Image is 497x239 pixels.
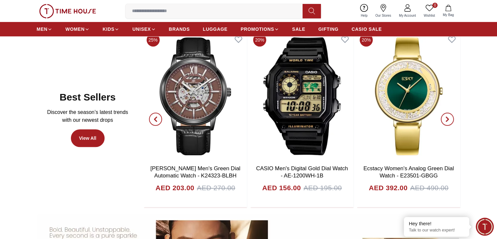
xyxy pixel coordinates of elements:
img: Kenneth Scott Men's Green Dial Automatic Watch - K24323-BLBH [144,31,247,162]
img: ... [39,4,96,18]
a: CASIO Men's Digital Gold Dial Watch - AE-1200WH-1B [256,165,348,179]
a: CASIO SALE [352,23,382,35]
p: Talk to our watch expert! [409,228,464,233]
span: Wishlist [421,13,438,18]
a: MEN [37,23,52,35]
span: 20% [360,33,373,46]
span: My Account [396,13,419,18]
h4: AED 203.00 [156,183,194,193]
span: SALE [292,26,305,32]
div: Hey there! [409,220,464,227]
span: KIDS [103,26,114,32]
span: MEN [37,26,47,32]
a: GIFTING [318,23,339,35]
img: Ecstacy Women's Analog Green Dial Watch - E23501-GBGG [357,31,460,162]
img: CASIO Men's Digital Gold Dial Watch - AE-1200WH-1B [251,31,354,162]
a: Our Stores [372,3,395,19]
span: 20% [253,33,266,46]
span: LUGGAGE [203,26,228,32]
a: [PERSON_NAME] Men's Green Dial Automatic Watch - K24323-BLBH [150,165,240,179]
span: AED 195.00 [304,183,342,193]
span: Our Stores [373,13,394,18]
a: 0Wishlist [420,3,439,19]
a: View All [71,129,105,147]
a: KIDS [103,23,119,35]
button: My Bag [439,3,458,19]
span: WOMEN [65,26,85,32]
span: Help [358,13,370,18]
div: Chat Widget [476,218,494,236]
p: Discover the season’s latest trends with our newest drops [42,108,133,124]
a: PROMOTIONS [240,23,279,35]
h4: AED 156.00 [262,183,301,193]
span: GIFTING [318,26,339,32]
span: BRANDS [169,26,190,32]
a: SALE [292,23,305,35]
span: AED 270.00 [197,183,235,193]
span: My Bag [440,12,456,17]
a: Ecstacy Women's Analog Green Dial Watch - E23501-GBGG [363,165,454,179]
span: AED 490.00 [410,183,448,193]
a: Help [357,3,372,19]
a: BRANDS [169,23,190,35]
h2: Best Sellers [59,91,116,103]
span: UNISEX [132,26,151,32]
a: WOMEN [65,23,90,35]
span: 0 [432,3,438,8]
span: PROMOTIONS [240,26,274,32]
h4: AED 392.00 [369,183,407,193]
a: UNISEX [132,23,156,35]
a: LUGGAGE [203,23,228,35]
span: CASIO SALE [352,26,382,32]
